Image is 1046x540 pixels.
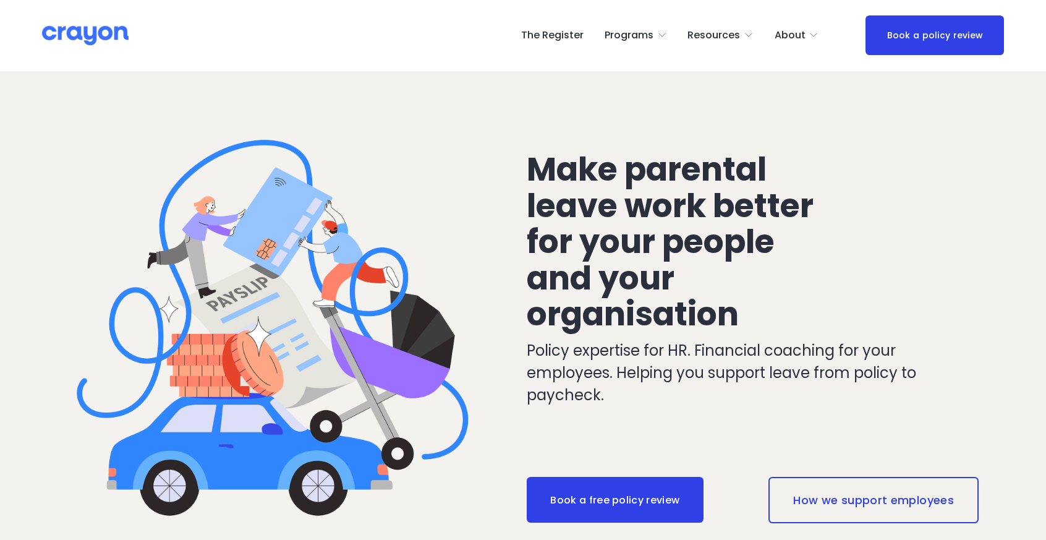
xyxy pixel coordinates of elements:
[42,25,129,46] img: Crayon
[527,340,924,407] p: Policy expertise for HR. Financial coaching for your employees. Helping you support leave from po...
[775,27,806,45] span: About
[687,25,754,45] a: folder dropdown
[605,25,667,45] a: folder dropdown
[527,147,820,336] span: Make parental leave work better for your people and your organisation
[865,15,1004,55] a: Book a policy review
[687,27,740,45] span: Resources
[768,477,978,523] a: How we support employees
[605,27,653,45] span: Programs
[527,477,704,523] a: Book a free policy review
[521,25,584,45] a: The Register
[775,25,819,45] a: folder dropdown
